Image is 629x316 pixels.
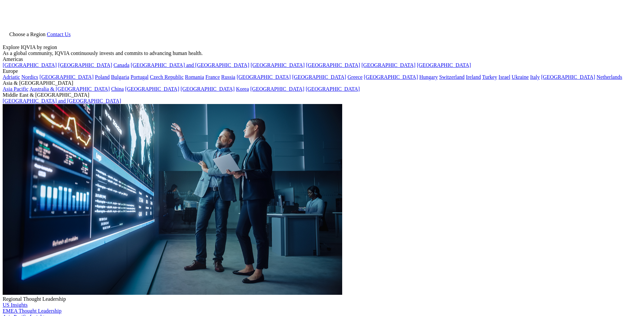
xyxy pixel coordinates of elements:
div: Explore IQVIA by region [3,44,626,50]
a: Bulgaria [111,74,129,80]
a: Switzerland [439,74,464,80]
a: Contact Us [47,31,71,37]
div: Middle East & [GEOGRAPHIC_DATA] [3,92,626,98]
a: US Insights [3,302,28,308]
a: [GEOGRAPHIC_DATA] and [GEOGRAPHIC_DATA] [131,62,249,68]
a: Canada [113,62,129,68]
a: Adriatic [3,74,20,80]
a: [GEOGRAPHIC_DATA] [39,74,94,80]
div: Regional Thought Leadership [3,296,626,302]
a: [GEOGRAPHIC_DATA] [251,62,305,68]
div: Asia & [GEOGRAPHIC_DATA] [3,80,626,86]
a: [GEOGRAPHIC_DATA] [364,74,418,80]
span: Choose a Region [9,31,45,37]
a: Russia [221,74,235,80]
a: Italy [530,74,540,80]
a: Israel [499,74,511,80]
div: Americas [3,56,626,62]
div: Europe [3,68,626,74]
a: Ireland [466,74,481,80]
a: [GEOGRAPHIC_DATA] [292,74,346,80]
a: Ukraine [512,74,529,80]
a: Australia & [GEOGRAPHIC_DATA] [30,86,110,92]
a: [GEOGRAPHIC_DATA] [361,62,415,68]
a: [GEOGRAPHIC_DATA] [306,86,360,92]
a: [GEOGRAPHIC_DATA] [125,86,179,92]
a: Romania [185,74,204,80]
a: France [206,74,220,80]
a: [GEOGRAPHIC_DATA] [250,86,304,92]
a: Netherlands [597,74,622,80]
a: [GEOGRAPHIC_DATA] [417,62,471,68]
a: [GEOGRAPHIC_DATA] [306,62,360,68]
a: Nordics [21,74,38,80]
a: [GEOGRAPHIC_DATA] and [GEOGRAPHIC_DATA] [3,98,121,104]
a: EMEA Thought Leadership [3,308,61,314]
a: Poland [95,74,109,80]
a: Czech Republic [150,74,184,80]
a: Hungary [419,74,438,80]
div: As a global community, IQVIA continuously invests and commits to advancing human health. [3,50,626,56]
a: China [111,86,124,92]
a: Asia Pacific [3,86,29,92]
img: 2093_analyzing-data-using-big-screen-display-and-laptop.png [3,104,342,295]
a: [GEOGRAPHIC_DATA] [541,74,595,80]
a: Korea [236,86,249,92]
a: [GEOGRAPHIC_DATA] [181,86,235,92]
a: [GEOGRAPHIC_DATA] [237,74,291,80]
a: [GEOGRAPHIC_DATA] [58,62,112,68]
a: [GEOGRAPHIC_DATA] [3,62,57,68]
a: Turkey [482,74,497,80]
a: Greece [347,74,362,80]
a: Portugal [131,74,149,80]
